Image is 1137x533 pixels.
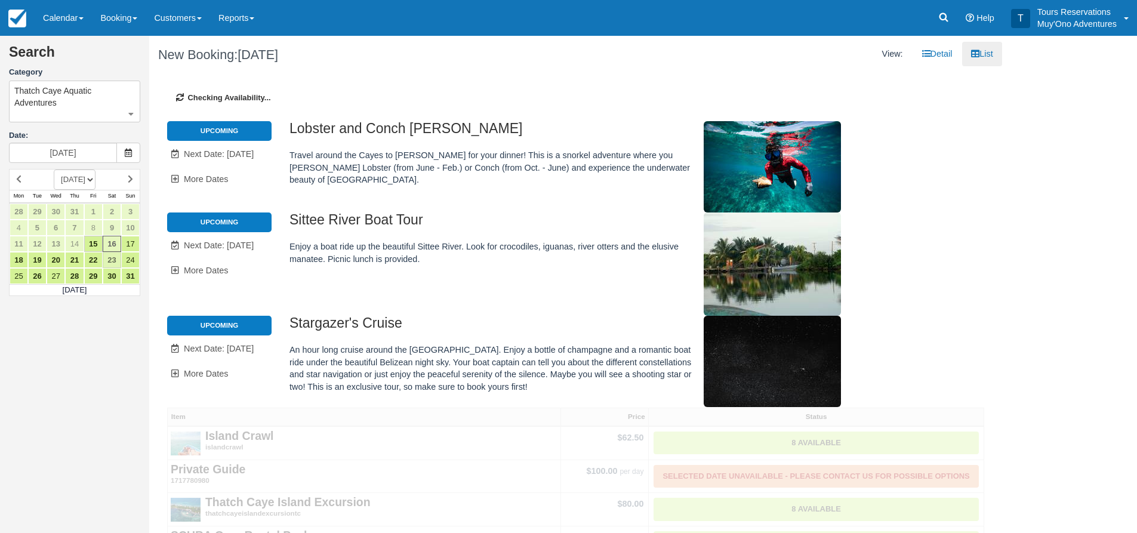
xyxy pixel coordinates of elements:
[47,268,65,284] a: 27
[10,252,28,268] a: 18
[654,432,978,455] a: 8 Available
[65,252,84,268] a: 21
[205,495,371,509] strong: Thatch Caye Island Excursion
[10,204,28,220] a: 28
[8,10,26,27] img: checkfront-main-nav-mini-logo.png
[10,220,28,236] a: 4
[158,48,566,62] h1: New Booking:
[289,316,898,338] h2: Stargazer's Cruise
[10,284,140,296] td: [DATE]
[10,236,28,252] a: 11
[617,499,643,509] span: $80.00
[561,408,649,425] a: Price
[47,220,65,236] a: 6
[184,369,228,378] span: More Dates
[14,85,135,109] span: Thatch Caye Aquatic Adventures
[976,13,994,23] span: Help
[167,233,272,258] a: Next Date: [DATE]
[167,212,272,232] li: Upcoming
[704,212,841,316] img: M307-1
[10,268,28,284] a: 25
[171,430,201,460] img: S305-1
[1037,6,1117,18] p: Tours Reservations
[121,268,140,284] a: 31
[121,220,140,236] a: 10
[289,121,898,143] h2: Lobster and Conch [PERSON_NAME]
[47,236,65,252] a: 13
[171,463,245,476] strong: Private Guide
[649,408,983,425] a: Status
[121,236,140,252] a: 17
[84,204,103,220] a: 1
[184,174,228,184] span: More Dates
[171,496,557,519] a: Thatch Caye Island Excursionthatchcayeislandexcursiontc
[28,252,47,268] a: 19
[10,190,28,203] th: Mon
[103,204,121,220] a: 2
[205,429,274,442] strong: Island Crawl
[103,268,121,284] a: 30
[103,220,121,236] a: 9
[171,463,557,486] a: Private Guide1717780980
[620,467,643,476] em: per day
[28,236,47,252] a: 12
[873,42,912,66] li: View:
[103,190,121,203] th: Sat
[171,476,557,486] em: 1717780980
[1037,18,1117,30] p: Muy'Ono Adventures
[184,344,254,353] span: Next Date: [DATE]
[28,220,47,236] a: 5
[171,509,557,519] em: thatchcayeislandexcursiontc
[586,466,617,476] span: $100.00
[103,252,121,268] a: 23
[9,81,140,122] button: Thatch Caye Aquatic Adventures
[9,45,140,67] h2: Search
[84,190,103,203] th: Fri
[1011,9,1030,28] div: T
[65,220,84,236] a: 7
[28,204,47,220] a: 29
[238,47,278,62] span: [DATE]
[168,408,560,425] a: Item
[84,252,103,268] a: 22
[9,67,140,78] label: Category
[65,190,84,203] th: Thu
[184,149,254,159] span: Next Date: [DATE]
[966,14,974,22] i: Help
[654,498,978,521] a: 8 Available
[171,496,201,526] img: S296-3
[9,130,140,141] label: Date:
[65,268,84,284] a: 28
[28,190,47,203] th: Tue
[121,204,140,220] a: 3
[617,433,643,442] span: $62.50
[654,465,978,488] a: Selected Date Unavailable - Please contact us for possible options
[47,252,65,268] a: 20
[289,149,898,186] p: Travel around the Cayes to [PERSON_NAME] for your dinner! This is a snorkel adventure where you [...
[289,344,898,393] p: An hour long cruise around the [GEOGRAPHIC_DATA]. Enjoy a bottle of champagne and a romantic boat...
[167,121,272,140] li: Upcoming
[171,430,557,452] a: Island Crawlislandcrawl
[47,204,65,220] a: 30
[158,75,993,122] div: Checking Availability...
[289,241,898,265] p: Enjoy a boat ride up the beautiful Sittee River. Look for crocodiles, iguanas, river otters and t...
[28,268,47,284] a: 26
[167,337,272,361] a: Next Date: [DATE]
[84,236,103,252] a: 15
[103,236,121,252] a: 16
[171,442,557,452] em: islandcrawl
[65,236,84,252] a: 14
[47,190,65,203] th: Wed
[167,142,272,167] a: Next Date: [DATE]
[121,190,140,203] th: Sun
[167,316,272,335] li: Upcoming
[962,42,1002,66] a: List
[65,204,84,220] a: 31
[704,316,841,407] img: M308-1
[704,121,841,212] img: M306-1
[184,241,254,250] span: Next Date: [DATE]
[289,212,898,235] h2: Sittee River Boat Tour
[913,42,962,66] a: Detail
[84,268,103,284] a: 29
[84,220,103,236] a: 8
